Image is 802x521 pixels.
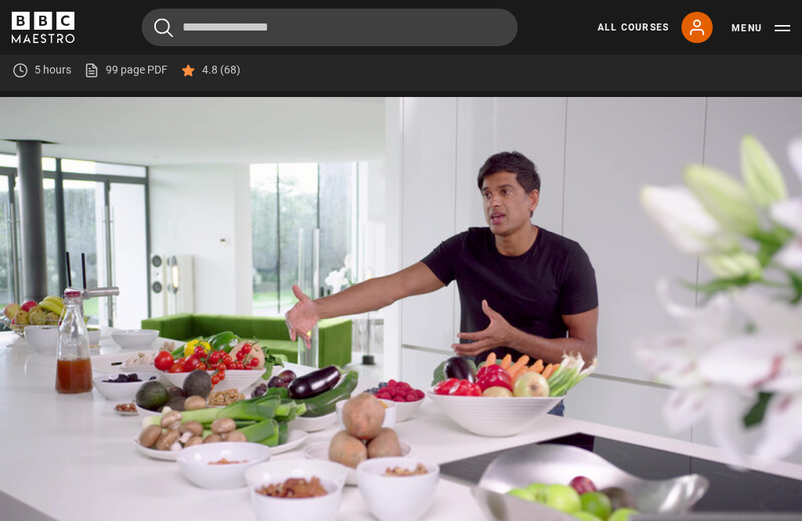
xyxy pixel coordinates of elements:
[142,9,518,46] input: Search
[154,18,173,38] button: Submit the search query
[12,12,74,43] svg: BBC Maestro
[84,62,168,78] a: 99 page PDF
[732,20,790,36] button: Toggle navigation
[598,20,669,34] a: All Courses
[202,62,240,78] p: 4.8 (68)
[34,62,71,78] p: 5 hours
